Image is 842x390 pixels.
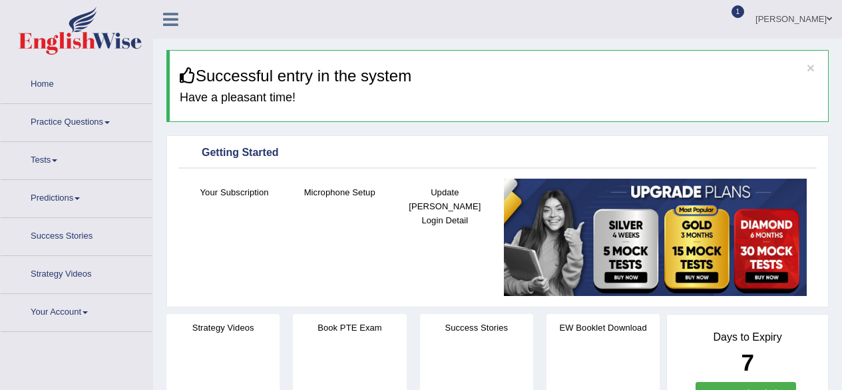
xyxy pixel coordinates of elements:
h3: Successful entry in the system [180,67,818,85]
h4: Microphone Setup [294,185,385,199]
h4: Success Stories [420,321,533,335]
h4: Update [PERSON_NAME] Login Detail [399,185,491,227]
img: small5.jpg [504,179,807,296]
div: Getting Started [182,143,813,163]
a: Your Account [1,294,152,327]
button: × [807,61,815,75]
a: Home [1,66,152,99]
h4: Have a pleasant time! [180,91,818,105]
h4: Strategy Videos [166,321,280,335]
a: Strategy Videos [1,256,152,289]
span: 1 [732,5,745,18]
a: Success Stories [1,218,152,251]
h4: EW Booklet Download [546,321,660,335]
a: Practice Questions [1,104,152,137]
h4: Your Subscription [188,185,280,199]
a: Tests [1,142,152,175]
h4: Book PTE Exam [293,321,406,335]
b: 7 [741,349,753,375]
a: Predictions [1,180,152,213]
h4: Days to Expiry [682,331,813,343]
